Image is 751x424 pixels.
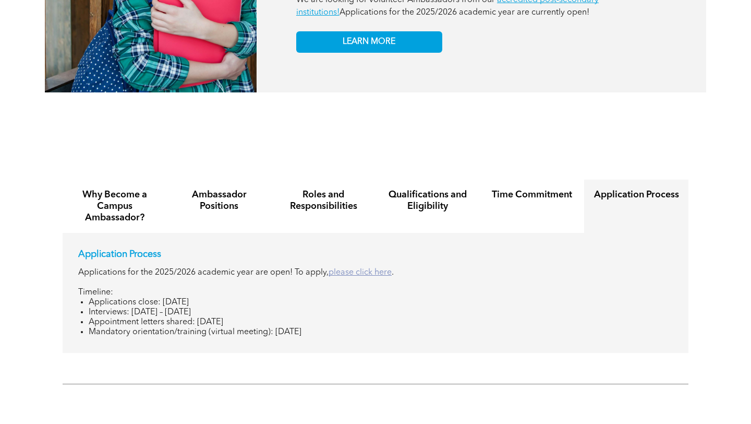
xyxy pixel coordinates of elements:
[78,268,673,278] p: Applications for the 2025/2026 academic year are open! To apply, .
[343,37,395,47] span: LEARN MORE
[489,189,575,201] h4: Time Commitment
[89,298,673,308] li: Applications close: [DATE]
[593,189,679,201] h4: Application Process
[296,31,442,53] a: LEARN MORE
[78,288,673,298] p: Timeline:
[281,189,366,212] h4: Roles and Responsibilities
[72,189,158,223] h4: Why Become a Campus Ambassador?
[78,249,673,260] p: Application Process
[89,317,673,327] li: Appointment letters shared: [DATE]
[176,189,262,212] h4: Ambassador Positions
[89,327,673,337] li: Mandatory orientation/training (virtual meeting): [DATE]
[340,8,589,17] span: Applications for the 2025/2026 academic year are currently open!
[385,189,470,212] h4: Qualifications and Eligibility
[329,268,392,277] a: please click here
[89,308,673,317] li: Interviews: [DATE] – [DATE]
